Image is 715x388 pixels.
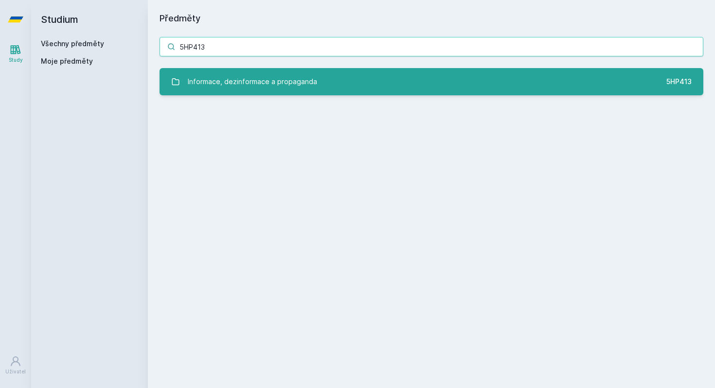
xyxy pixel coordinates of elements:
[160,37,703,56] input: Název nebo ident předmětu…
[2,39,29,69] a: Study
[666,77,692,87] div: 5HP413
[41,39,104,48] a: Všechny předměty
[9,56,23,64] div: Study
[2,351,29,380] a: Uživatel
[41,56,93,66] span: Moje předměty
[160,12,703,25] h1: Předměty
[160,68,703,95] a: Informace, dezinformace a propaganda 5HP413
[188,72,317,91] div: Informace, dezinformace a propaganda
[5,368,26,375] div: Uživatel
